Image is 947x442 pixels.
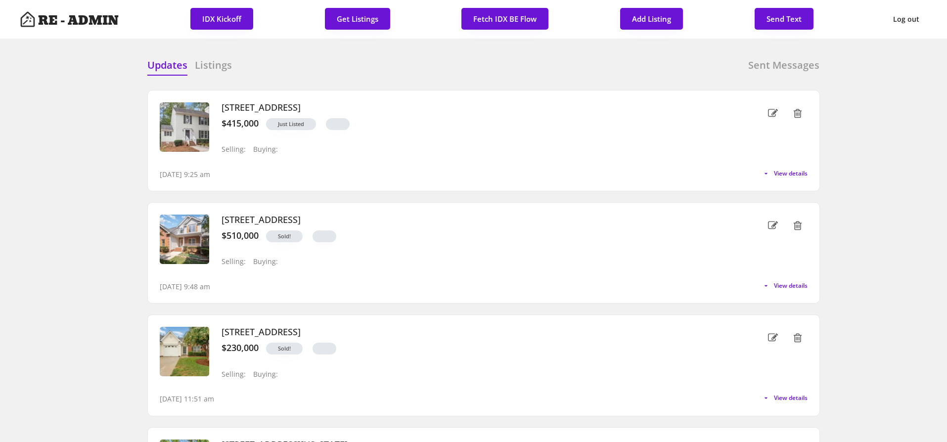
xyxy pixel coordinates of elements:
[253,370,278,379] div: Buying:
[461,8,548,30] button: Fetch IDX BE Flow
[160,170,210,179] div: [DATE] 9:25 am
[190,8,253,30] button: IDX Kickoff
[762,394,808,402] button: View details
[253,258,278,266] div: Buying:
[885,8,927,31] button: Log out
[222,230,259,241] div: $510,000
[222,258,246,266] div: Selling:
[147,58,187,72] h6: Updates
[762,282,808,290] button: View details
[20,11,36,27] img: Artboard%201%20copy%203.svg
[222,327,723,338] h3: [STREET_ADDRESS]
[755,8,813,30] button: Send Text
[748,58,819,72] h6: Sent Messages
[266,343,303,354] button: Sold!
[222,370,246,379] div: Selling:
[325,8,390,30] button: Get Listings
[160,282,210,292] div: [DATE] 9:48 am
[774,171,808,177] span: View details
[195,58,232,72] h6: Listings
[160,215,209,264] img: 1ed201c30d192d229304325c7f4b640e-cc_ft_1536.webp
[266,118,316,130] button: Just Listed
[222,145,246,154] div: Selling:
[160,102,209,152] img: cd8816fb9bce6a616a60098beaada483-cc_ft_1536.webp
[253,145,278,154] div: Buying:
[620,8,683,30] button: Add Listing
[762,170,808,177] button: View details
[38,14,119,27] h4: RE - ADMIN
[160,394,214,404] div: [DATE] 11:51 am
[222,102,723,113] h3: [STREET_ADDRESS]
[222,118,259,129] div: $415,000
[160,327,209,376] img: 705d1b3964394252670326be4e9417c7-cc_ft_1536.webp
[222,215,723,225] h3: [STREET_ADDRESS]
[266,230,303,242] button: Sold!
[774,395,808,401] span: View details
[774,283,808,289] span: View details
[222,343,259,354] div: $230,000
